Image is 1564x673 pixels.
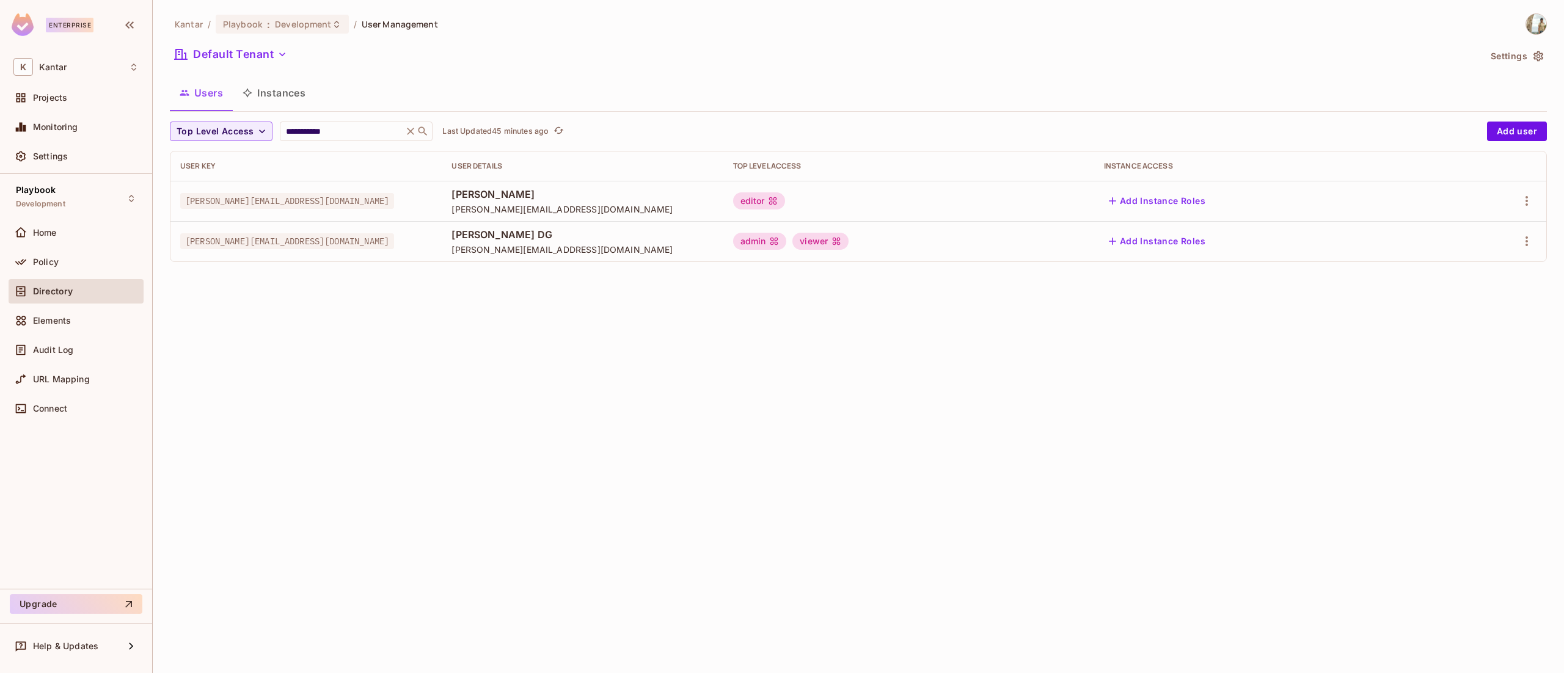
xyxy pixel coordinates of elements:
[275,18,331,30] span: Development
[554,125,564,137] span: refresh
[1104,161,1430,171] div: Instance Access
[33,228,57,238] span: Home
[170,78,233,108] button: Users
[170,45,292,64] button: Default Tenant
[33,345,73,355] span: Audit Log
[16,199,65,209] span: Development
[551,124,566,139] button: refresh
[1487,122,1547,141] button: Add user
[451,187,713,201] span: [PERSON_NAME]
[451,228,713,241] span: [PERSON_NAME] DG
[208,18,211,30] li: /
[362,18,438,30] span: User Management
[1526,14,1546,34] img: Spoorthy D Gopalagowda
[180,193,394,209] span: [PERSON_NAME][EMAIL_ADDRESS][DOMAIN_NAME]
[33,641,98,651] span: Help & Updates
[175,18,203,30] span: the active workspace
[33,404,67,413] span: Connect
[33,286,73,296] span: Directory
[33,316,71,326] span: Elements
[39,62,67,72] span: Workspace: Kantar
[33,257,59,267] span: Policy
[180,233,394,249] span: [PERSON_NAME][EMAIL_ADDRESS][DOMAIN_NAME]
[451,203,713,215] span: [PERSON_NAME][EMAIL_ADDRESS][DOMAIN_NAME]
[12,13,34,36] img: SReyMgAAAABJRU5ErkJggg==
[451,161,713,171] div: User Details
[170,122,272,141] button: Top Level Access
[180,161,432,171] div: User Key
[16,185,56,195] span: Playbook
[13,58,33,76] span: K
[549,124,566,139] span: Click to refresh data
[33,93,67,103] span: Projects
[442,126,549,136] p: Last Updated 45 minutes ago
[1486,46,1547,66] button: Settings
[223,18,262,30] span: Playbook
[177,124,254,139] span: Top Level Access
[733,161,1084,171] div: Top Level Access
[451,244,713,255] span: [PERSON_NAME][EMAIL_ADDRESS][DOMAIN_NAME]
[33,374,90,384] span: URL Mapping
[10,594,142,614] button: Upgrade
[1104,191,1210,211] button: Add Instance Roles
[46,18,93,32] div: Enterprise
[266,20,271,29] span: :
[792,233,849,250] div: viewer
[233,78,315,108] button: Instances
[33,151,68,161] span: Settings
[733,192,786,209] div: editor
[733,233,787,250] div: admin
[1104,231,1210,251] button: Add Instance Roles
[33,122,78,132] span: Monitoring
[354,18,357,30] li: /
